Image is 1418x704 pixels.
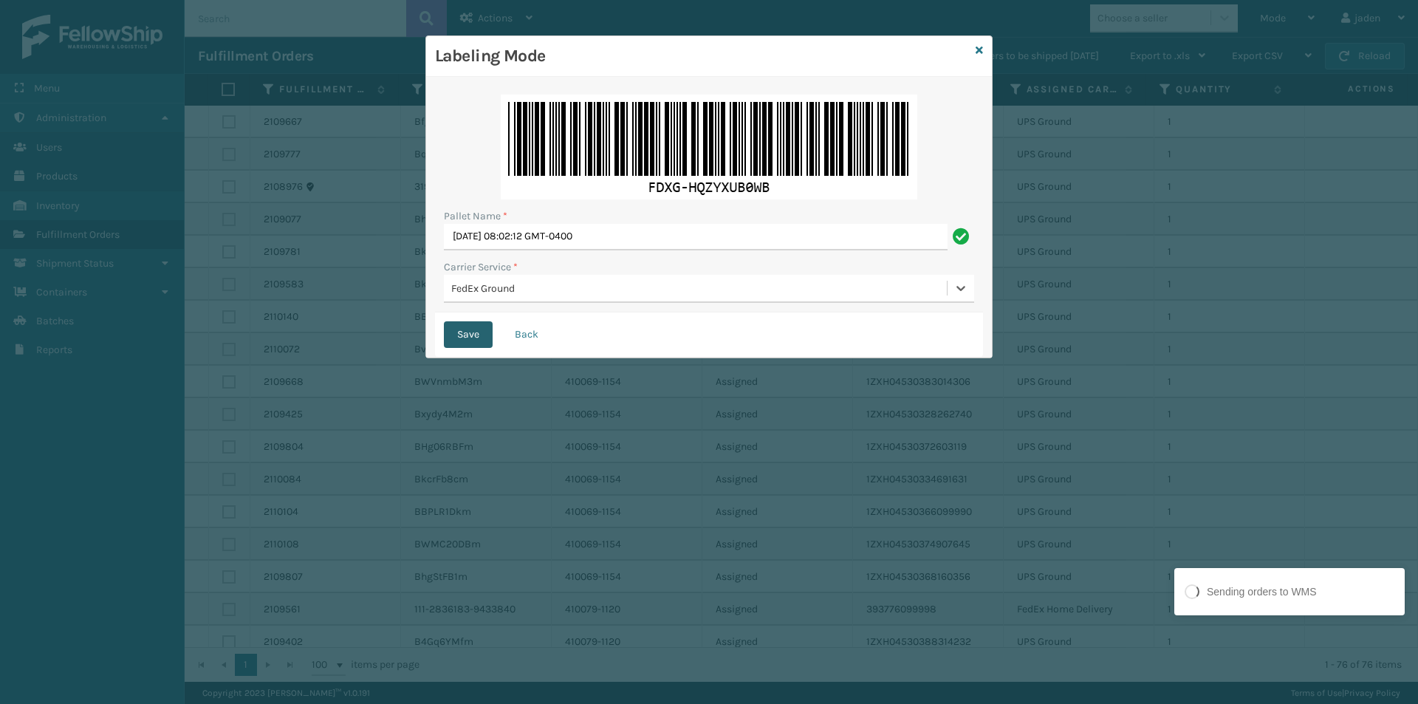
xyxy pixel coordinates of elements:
div: Sending orders to WMS [1207,584,1317,600]
div: FedEx Ground [451,281,948,296]
h3: Labeling Mode [435,45,970,67]
img: +AnXXcAAAAGSURBVAMAHwUZao60zxIAAAAASUVORK5CYII= [501,95,917,199]
label: Pallet Name [444,208,507,224]
label: Carrier Service [444,259,518,275]
button: Save [444,321,493,348]
button: Back [501,321,552,348]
